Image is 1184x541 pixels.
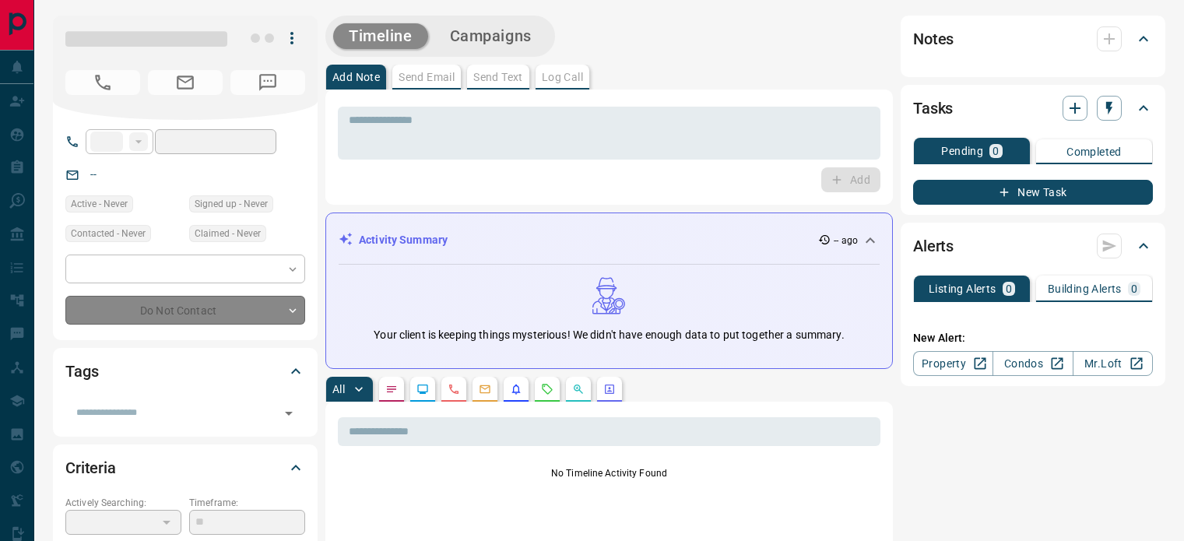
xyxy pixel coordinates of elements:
[993,351,1073,376] a: Condos
[434,23,547,49] button: Campaigns
[65,359,98,384] h2: Tags
[913,330,1153,346] p: New Alert:
[65,455,116,480] h2: Criteria
[416,383,429,395] svg: Lead Browsing Activity
[448,383,460,395] svg: Calls
[993,146,999,156] p: 0
[541,383,553,395] svg: Requests
[65,353,305,390] div: Tags
[1048,283,1122,294] p: Building Alerts
[65,496,181,510] p: Actively Searching:
[65,449,305,487] div: Criteria
[913,234,954,258] h2: Alerts
[71,196,128,212] span: Active - Never
[65,70,140,95] span: No Number
[148,70,223,95] span: No Email
[479,383,491,395] svg: Emails
[195,226,261,241] span: Claimed - Never
[359,232,448,248] p: Activity Summary
[913,96,953,121] h2: Tasks
[572,383,585,395] svg: Opportunities
[374,327,844,343] p: Your client is keeping things mysterious! We didn't have enough data to put together a summary.
[510,383,522,395] svg: Listing Alerts
[339,226,880,255] div: Activity Summary-- ago
[913,26,954,51] h2: Notes
[913,351,993,376] a: Property
[195,196,268,212] span: Signed up - Never
[1131,283,1137,294] p: 0
[834,234,858,248] p: -- ago
[1066,146,1122,157] p: Completed
[230,70,305,95] span: No Number
[603,383,616,395] svg: Agent Actions
[71,226,146,241] span: Contacted - Never
[338,466,880,480] p: No Timeline Activity Found
[90,168,97,181] a: --
[941,146,983,156] p: Pending
[913,90,1153,127] div: Tasks
[1073,351,1153,376] a: Mr.Loft
[332,384,345,395] p: All
[65,296,305,325] div: Do Not Contact
[913,227,1153,265] div: Alerts
[913,20,1153,58] div: Notes
[385,383,398,395] svg: Notes
[332,72,380,83] p: Add Note
[913,180,1153,205] button: New Task
[1006,283,1012,294] p: 0
[333,23,428,49] button: Timeline
[278,402,300,424] button: Open
[189,496,305,510] p: Timeframe:
[929,283,996,294] p: Listing Alerts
